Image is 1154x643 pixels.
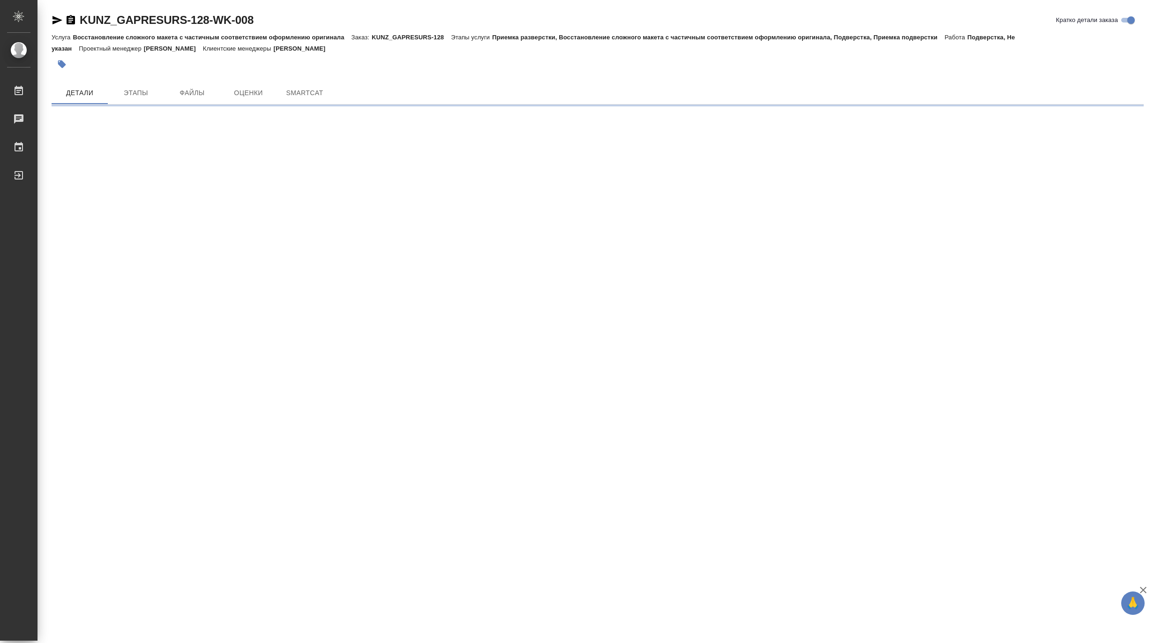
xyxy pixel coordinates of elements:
p: KUNZ_GAPRESURS-128 [372,34,451,41]
span: Файлы [170,87,215,99]
button: 🙏 [1121,591,1145,615]
p: [PERSON_NAME] [273,45,332,52]
span: Детали [57,87,102,99]
p: Этапы услуги [451,34,492,41]
p: Проектный менеджер [79,45,143,52]
span: SmartCat [282,87,327,99]
span: 🙏 [1125,593,1141,613]
button: Добавить тэг [52,54,72,75]
p: Клиентские менеджеры [203,45,274,52]
p: Работа [944,34,967,41]
p: Восстановление сложного макета с частичным соответствием оформлению оригинала [73,34,351,41]
span: Этапы [113,87,158,99]
a: KUNZ_GAPRESURS-128-WK-008 [80,14,254,26]
span: Оценки [226,87,271,99]
p: Приемка разверстки, Восстановление сложного макета с частичным соответствием оформлению оригинала... [492,34,944,41]
p: Услуга [52,34,73,41]
p: Заказ: [352,34,372,41]
button: Скопировать ссылку [65,15,76,26]
button: Скопировать ссылку для ЯМессенджера [52,15,63,26]
span: Кратко детали заказа [1056,15,1118,25]
p: [PERSON_NAME] [144,45,203,52]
